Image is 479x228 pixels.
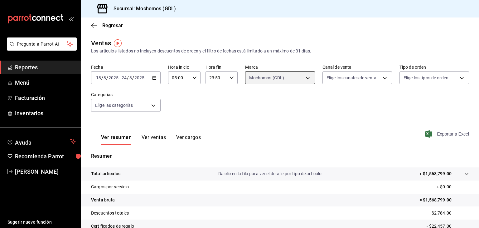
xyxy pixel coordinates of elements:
button: Regresar [91,22,123,28]
label: Hora inicio [168,65,201,69]
input: -- [96,75,101,80]
span: Elige los canales de venta [327,75,376,81]
label: Hora fin [206,65,238,69]
span: / [132,75,134,80]
span: [PERSON_NAME] [15,167,76,176]
label: Marca [245,65,315,69]
p: + $1,568,799.00 [419,171,452,177]
span: / [106,75,108,80]
label: Categorías [91,92,161,97]
p: Resumen [91,152,469,160]
p: Total artículos [91,171,120,177]
button: Pregunta a Parrot AI [7,37,77,51]
span: Menú [15,78,76,87]
span: Facturación [15,94,76,102]
input: -- [103,75,106,80]
button: open_drawer_menu [69,16,74,21]
label: Fecha [91,65,161,69]
label: Tipo de orden [399,65,469,69]
span: Inventarios [15,109,76,117]
span: Reportes [15,63,76,72]
p: Cargos por servicio [91,184,129,190]
span: / [127,75,129,80]
span: Ayuda [15,138,68,145]
button: Ver ventas [142,134,166,145]
input: -- [121,75,127,80]
span: / [101,75,103,80]
span: Mochomos (GDL) [249,75,284,81]
p: Venta bruta [91,197,115,203]
span: Sugerir nueva función [7,219,76,226]
span: Regresar [102,22,123,28]
p: = $1,568,799.00 [419,197,469,203]
div: Los artículos listados no incluyen descuentos de orden y el filtro de fechas está limitado a un m... [91,48,469,54]
label: Canal de venta [322,65,392,69]
span: Elige los tipos de orden [404,75,448,81]
span: Pregunta a Parrot AI [17,41,67,47]
button: Ver resumen [101,134,132,145]
h3: Sucursal: Mochomos (GDL) [109,5,176,12]
button: Exportar a Excel [426,130,469,138]
div: navigation tabs [101,134,201,145]
a: Pregunta a Parrot AI [4,45,77,52]
p: - $2,784.00 [429,210,469,216]
img: Tooltip marker [114,39,122,47]
span: - [119,75,121,80]
span: Elige las categorías [95,102,133,108]
p: Descuentos totales [91,210,129,216]
input: ---- [134,75,145,80]
input: -- [129,75,132,80]
p: + $0.00 [437,184,469,190]
p: Da clic en la fila para ver el detalle por tipo de artículo [218,171,322,177]
button: Ver cargos [176,134,201,145]
span: Recomienda Parrot [15,152,76,161]
div: Ventas [91,38,111,48]
input: ---- [108,75,119,80]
